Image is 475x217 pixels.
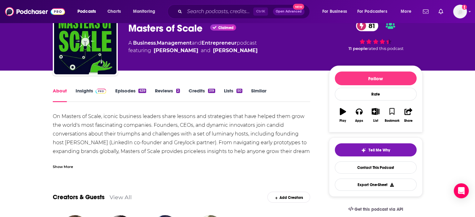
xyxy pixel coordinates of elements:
[133,40,156,46] a: Business
[276,10,302,13] span: Open Advanced
[335,179,417,191] button: Export One-Sheet
[157,40,192,46] a: Management
[173,4,316,19] div: Search podcasts, credits, & more...
[251,88,266,102] a: Similar
[351,104,367,126] button: Apps
[201,40,237,46] a: Entrepreneur
[384,119,399,123] div: Bookmark
[154,47,198,54] a: Reid Hoffman
[362,20,378,31] span: 81
[77,7,96,16] span: Podcasts
[329,16,423,55] div: 81 11 peoplerated this podcast
[53,88,67,102] a: About
[335,104,351,126] button: Play
[369,148,390,153] span: Tell Me Why
[361,148,366,153] img: tell me why sparkle
[396,7,419,17] button: open menu
[335,72,417,85] button: Follow
[384,104,400,126] button: Bookmark
[404,119,413,123] div: Share
[349,46,367,51] span: 11 people
[453,5,467,18] img: User Profile
[420,6,431,17] a: Show notifications dropdown
[107,7,121,16] span: Charts
[335,88,417,101] div: Rate
[208,89,215,93] div: 319
[357,7,387,16] span: For Podcasters
[129,7,163,17] button: open menu
[367,104,383,126] button: List
[273,8,304,15] button: Open AdvancedNew
[110,194,132,200] a: View All
[76,88,106,102] a: InsightsPodchaser Pro
[462,5,467,10] svg: Add a profile image
[339,119,346,123] div: Play
[267,192,310,203] div: Add Creators
[96,89,106,94] img: Podchaser Pro
[73,7,104,17] button: open menu
[318,7,355,17] button: open menu
[355,119,363,123] div: Apps
[156,40,157,46] span: ,
[155,88,180,102] a: Reviews2
[253,7,268,16] span: Ctrl K
[201,47,210,54] span: and
[128,39,258,54] div: A podcast
[343,202,408,217] a: Get this podcast via API
[54,12,116,74] img: Masters of Scale
[453,5,467,18] span: Logged in as Bcprpro33
[218,26,234,29] span: Claimed
[236,89,242,93] div: 50
[103,7,125,17] a: Charts
[115,88,146,102] a: Episodes639
[335,161,417,174] a: Contact This Podcast
[185,7,253,17] input: Search podcasts, credits, & more...
[293,4,304,10] span: New
[354,207,403,212] span: Get this podcast via API
[133,7,155,16] span: Monitoring
[176,89,180,93] div: 2
[335,143,417,156] button: tell me why sparkleTell Me Why
[192,40,201,46] span: and
[453,5,467,18] button: Show profile menu
[213,47,258,54] a: Bob Safian
[138,89,146,93] div: 639
[436,6,446,17] a: Show notifications dropdown
[128,47,258,54] span: featuring
[5,6,65,17] img: Podchaser - Follow, Share and Rate Podcasts
[189,88,215,102] a: Credits319
[53,193,105,201] a: Creators & Guests
[322,7,347,16] span: For Business
[53,112,310,165] div: On Masters of Scale, iconic business leaders share lessons and strategies that have helped them g...
[367,46,403,51] span: rated this podcast
[353,7,396,17] button: open menu
[401,7,411,16] span: More
[373,119,378,123] div: List
[224,88,242,102] a: Lists50
[454,183,469,198] div: Open Intercom Messenger
[400,104,416,126] button: Share
[356,20,378,31] a: 81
